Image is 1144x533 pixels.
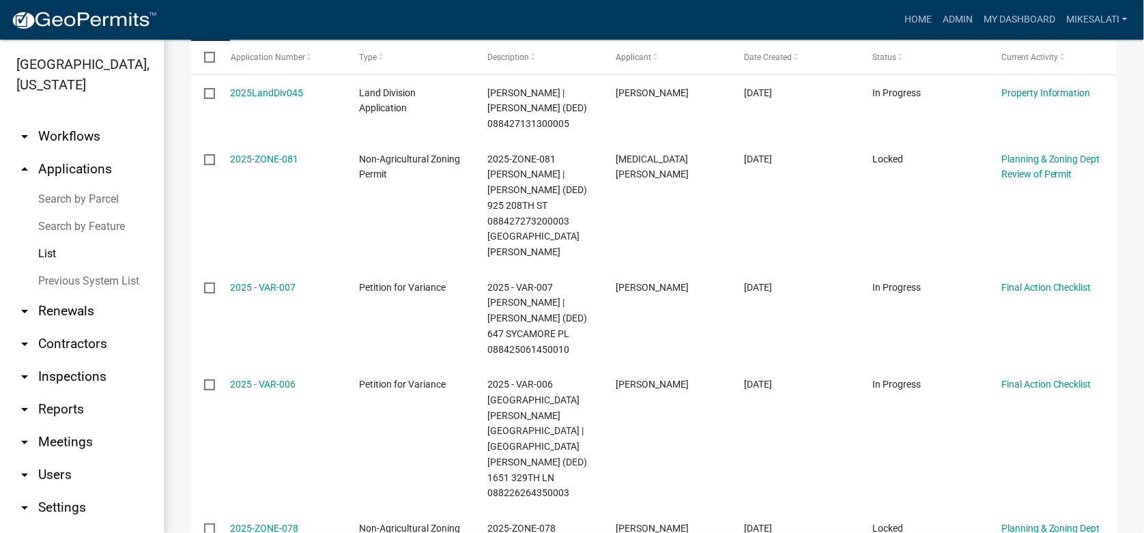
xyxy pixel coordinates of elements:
span: 09/02/2025 [745,282,773,293]
span: Application Number [231,53,305,62]
datatable-header-cell: Description [474,41,603,74]
span: Burdess, Michael P | Burdess, Rose Anna (DED) 088427131300005 [487,87,587,130]
a: Home [899,7,937,33]
datatable-header-cell: Type [346,41,474,74]
i: arrow_drop_up [16,161,33,177]
span: 09/16/2025 [745,87,773,98]
span: Bryan Olmstead [616,379,689,390]
i: arrow_drop_down [16,467,33,483]
i: arrow_drop_down [16,303,33,319]
span: 09/02/2025 [745,379,773,390]
a: MikeSalati [1061,7,1133,33]
span: Date Created [745,53,792,62]
span: In Progress [873,379,921,390]
i: arrow_drop_down [16,500,33,516]
span: 2025-ZONE-081 Rogers, Cole | Rogers, Greta (DED) 925 208TH ST 088427273200003 923 208th St Ogden [487,154,587,258]
a: Planning & Zoning Dept Review of Permit [1001,154,1100,180]
span: Type [359,53,377,62]
datatable-header-cell: Select [191,41,217,74]
datatable-header-cell: Status [860,41,988,74]
a: 2025-ZONE-081 [231,154,299,164]
i: arrow_drop_down [16,128,33,145]
a: Final Action Checklist [1001,282,1091,293]
span: 2025 - VAR-006 Olmstead, Bryan | Olmstead, Kimberly (DED) 1651 329TH LN 088226264350003 [487,379,587,498]
span: Tim Schwind [616,282,689,293]
i: arrow_drop_down [16,369,33,385]
a: My Dashboard [978,7,1061,33]
datatable-header-cell: Current Activity [988,41,1117,74]
span: Alli Rogers [616,154,689,180]
span: In Progress [873,87,921,98]
span: Non-Agricultural Zoning Permit [359,154,460,180]
a: Property Information [1001,87,1091,98]
span: Petition for Variance [359,379,446,390]
span: Current Activity [1001,53,1058,62]
span: 2025 - VAR-007 Oostenink, Marc J | Oostenink, Heidi M (DED) 647 SYCAMORE PL 088425061450010 [487,282,587,355]
span: Applicant [616,53,651,62]
datatable-header-cell: Application Number [217,41,345,74]
span: Noah Meeks [616,87,689,98]
a: 2025 - VAR-006 [231,379,296,390]
i: arrow_drop_down [16,434,33,450]
a: 2025LandDiv045 [231,87,304,98]
datatable-header-cell: Applicant [603,41,731,74]
a: 2025 - VAR-007 [231,282,296,293]
span: Locked [873,154,904,164]
span: Petition for Variance [359,282,446,293]
i: arrow_drop_down [16,336,33,352]
span: Status [873,53,897,62]
span: Land Division Application [359,87,416,114]
a: Admin [937,7,978,33]
span: 09/15/2025 [745,154,773,164]
span: In Progress [873,282,921,293]
span: Description [487,53,529,62]
a: Final Action Checklist [1001,379,1091,390]
datatable-header-cell: Date Created [731,41,859,74]
i: arrow_drop_down [16,401,33,418]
